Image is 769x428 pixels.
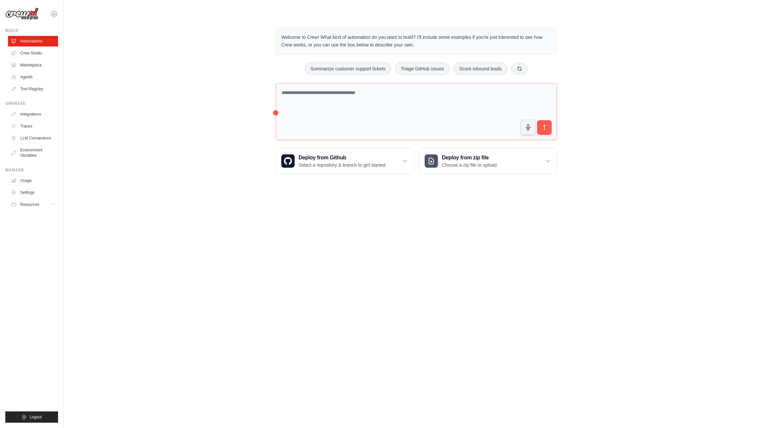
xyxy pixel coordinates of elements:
[8,84,58,94] a: Tool Registry
[30,414,42,420] span: Logout
[281,34,551,49] p: Welcome to Crew! What kind of automation do you want to build? I'll include some examples if you'...
[299,162,386,168] p: Select a repository & branch to get started.
[8,60,58,70] a: Marketplace
[5,101,58,106] div: Operate
[395,62,450,75] button: Triage GitHub issues
[8,72,58,82] a: Agents
[5,167,58,173] div: Manage
[8,145,58,161] a: Environment Variables
[8,175,58,186] a: Usage
[8,36,58,46] a: Automations
[8,109,58,120] a: Integrations
[454,62,507,75] button: Score inbound leads
[8,121,58,131] a: Traces
[8,187,58,198] a: Settings
[8,199,58,210] button: Resources
[442,154,498,162] h3: Deploy from zip file
[8,133,58,143] a: LLM Connections
[442,162,498,168] p: Choose a zip file to upload.
[5,411,58,423] button: Logout
[8,48,58,58] a: Crew Studio
[305,62,391,75] button: Summarize customer support tickets
[5,8,38,20] img: Logo
[5,28,58,33] div: Build
[299,154,386,162] h3: Deploy from Github
[20,202,39,207] span: Resources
